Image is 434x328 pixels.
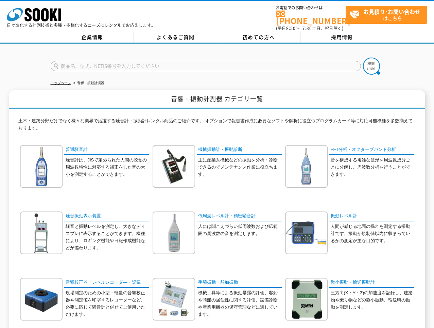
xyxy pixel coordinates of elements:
img: 手腕振動・船舶振動 [153,278,195,321]
a: お見積り･お問い合わせはこちら [346,6,427,24]
img: 微小振動・輸送振動計 [285,278,328,321]
a: FFT分析・オクターブバンド分析 [329,145,414,155]
img: FFT分析・オクターブバンド分析 [285,145,328,188]
p: 機械工具等による振動暴露の評価、客船や商船の居住性に関する評価、設備診断や産業用機器の保守管理などに適しています。 [198,290,282,318]
a: 微小振動・輸送振動計 [329,278,414,288]
a: トップページ [51,81,71,85]
input: 商品名、型式、NETIS番号を入力してください [51,61,361,71]
img: 低周波レベル計・精密騒音計 [153,212,195,254]
img: 音響校正器・レベルレコーダ―・記録 [20,278,63,321]
a: 初めての方へ [217,32,300,43]
h1: 音響・振動計測器 カテゴリ一覧 [9,90,426,109]
p: 現場測定のための小型・軽量の音響校正器や測定値を印字するレコーダーなど、必要に応じて騒音計と併せてご使用いただけます。 [66,290,149,318]
a: よくあるご質問 [134,32,217,43]
a: 振動レベル計 [329,212,414,221]
img: 振動レベル計 [285,212,328,254]
p: 人には聞こえづらい低周波数および広範囲の周波数の音を測定します。 [198,223,282,237]
p: 主に産業系機械などの振動を分析・診断できるのでメンテナンス作業に役立ちます。 [198,157,282,178]
img: btn_search.png [363,58,380,75]
img: 普通騒音計 [20,145,63,188]
a: 音響校正器・レベルレコーダ―・記録 [64,278,149,288]
li: 音響・振動計測器 [72,80,104,87]
a: 低周波レベル計・精密騒音計 [197,212,282,221]
span: 8:50 [286,25,296,31]
strong: お見積り･お問い合わせ [363,7,420,16]
span: (平日 ～ 土日、祝日除く) [276,25,343,31]
span: 初めての方へ [242,33,275,41]
img: 騒音振動表示装置 [20,212,63,254]
p: 人間が感じる地面の揺れを測定する振動計です。振動が規制値以内に収まっているかの測定が主な目的です。 [331,223,414,244]
p: 三方向(X・Y・Z)の加速度を記録し、建築物や乗り物などの微小振動、輸送時の振動を測定します。 [331,290,414,311]
a: 採用情報 [300,32,384,43]
p: 騒音計は、JISで定められた人間の聴覚の周波数特性に対応する補正をした音の大小を測定することができます。 [66,157,149,178]
p: 音を構成する複雑な波形を周波数成分ごとに分解し、周波数分析を行うことができます。 [331,157,414,178]
a: 企業情報 [51,32,134,43]
p: 土木・建築分野だけでなく様々な業界で活躍する騒音計・振動計レンタル商品のご紹介です。 オプションで報告書作成に必要なソフトや解析に役立つプログラムカード等に対応可能機種を多数揃えております。 [18,118,416,135]
a: 機械振動計・振動診断 [197,145,282,155]
img: 機械振動計・振動診断 [153,145,195,188]
p: 日々進化する計測技術と多種・多様化するニーズにレンタルでお応えします。 [7,23,156,27]
a: [PHONE_NUMBER] [276,11,346,25]
span: 17:30 [300,25,312,31]
a: 普通騒音計 [64,145,149,155]
a: 手腕振動・船舶振動 [197,278,282,288]
span: はこちら [349,6,427,23]
span: お電話でのお問い合わせは [276,6,346,10]
a: 騒音振動表示装置 [64,212,149,221]
p: 騒音と振動レベルを測定し、大きなディスプレに表示することができます。機種により、ロギング機能や日報作成機能などが備わります。 [66,223,149,251]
